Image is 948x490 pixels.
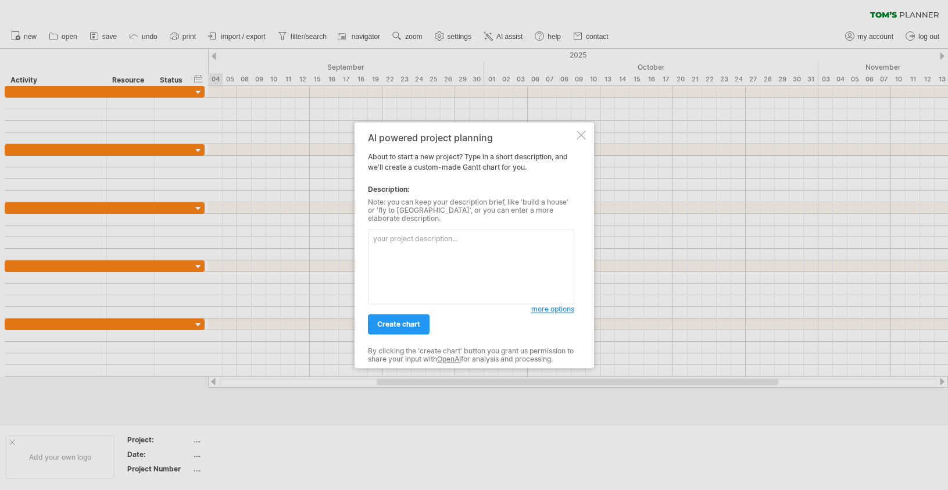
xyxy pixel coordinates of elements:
div: AI powered project planning [368,133,574,143]
span: create chart [377,320,420,328]
a: create chart [368,314,430,334]
div: By clicking the 'create chart' button you grant us permission to share your input with for analys... [368,347,574,364]
div: Description: [368,184,574,195]
div: About to start a new project? Type in a short description, and we'll create a custom-made Gantt c... [368,133,574,357]
div: Note: you can keep your description brief, like 'build a house' or 'fly to [GEOGRAPHIC_DATA]', or... [368,198,574,223]
a: OpenAI [437,355,461,364]
span: more options [531,305,574,313]
a: more options [531,304,574,314]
